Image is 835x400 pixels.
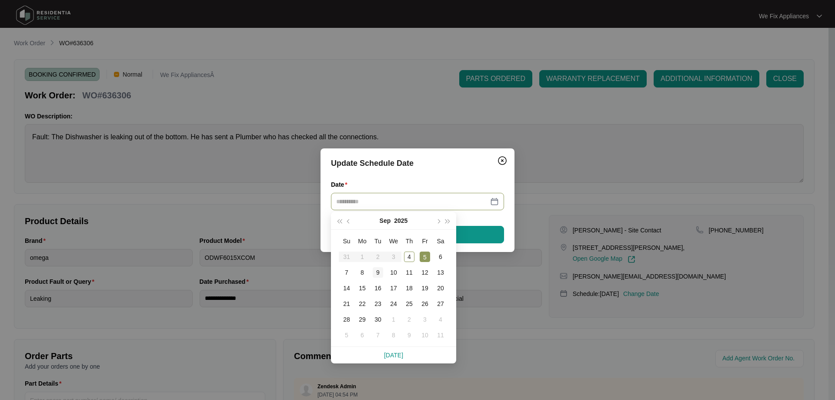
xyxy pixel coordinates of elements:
div: 9 [404,330,414,340]
td: 2025-09-30 [370,312,386,327]
td: 2025-09-10 [386,265,401,280]
td: 2025-09-16 [370,280,386,296]
td: 2025-10-10 [417,327,433,343]
div: 20 [435,283,446,293]
div: 6 [435,252,446,262]
input: Date [336,197,488,206]
th: Su [339,233,354,249]
div: Update Schedule Date [331,157,504,169]
div: 10 [420,330,430,340]
td: 2025-09-20 [433,280,448,296]
td: 2025-10-03 [417,312,433,327]
td: 2025-09-19 [417,280,433,296]
div: 29 [357,314,367,325]
th: Th [401,233,417,249]
td: 2025-09-22 [354,296,370,312]
div: 6 [357,330,367,340]
div: 22 [357,299,367,309]
div: 4 [435,314,446,325]
div: 7 [373,330,383,340]
td: 2025-10-11 [433,327,448,343]
button: Close [495,154,509,168]
img: closeCircle [497,155,508,166]
div: 16 [373,283,383,293]
th: Fr [417,233,433,249]
td: 2025-10-08 [386,327,401,343]
div: 23 [373,299,383,309]
div: 19 [420,283,430,293]
th: We [386,233,401,249]
td: 2025-09-27 [433,296,448,312]
div: 11 [435,330,446,340]
td: 2025-10-05 [339,327,354,343]
div: 2 [404,314,414,325]
div: 30 [373,314,383,325]
td: 2025-09-08 [354,265,370,280]
td: 2025-09-23 [370,296,386,312]
td: 2025-10-09 [401,327,417,343]
td: 2025-09-05 [417,249,433,265]
div: 3 [420,314,430,325]
div: 17 [388,283,399,293]
div: 8 [357,267,367,278]
td: 2025-09-29 [354,312,370,327]
label: Date [331,180,351,189]
td: 2025-09-04 [401,249,417,265]
td: 2025-09-21 [339,296,354,312]
a: [DATE] [384,352,403,359]
div: 15 [357,283,367,293]
td: 2025-10-06 [354,327,370,343]
div: 18 [404,283,414,293]
div: 24 [388,299,399,309]
th: Tu [370,233,386,249]
div: 27 [435,299,446,309]
div: 5 [341,330,352,340]
div: 13 [435,267,446,278]
div: 26 [420,299,430,309]
div: 10 [388,267,399,278]
button: 2025 [394,212,407,229]
div: 12 [420,267,430,278]
td: 2025-09-14 [339,280,354,296]
th: Mo [354,233,370,249]
div: 4 [404,252,414,262]
th: Sa [433,233,448,249]
td: 2025-09-17 [386,280,401,296]
div: 8 [388,330,399,340]
div: 21 [341,299,352,309]
div: 1 [388,314,399,325]
td: 2025-09-18 [401,280,417,296]
div: 7 [341,267,352,278]
div: 28 [341,314,352,325]
td: 2025-10-02 [401,312,417,327]
td: 2025-09-09 [370,265,386,280]
td: 2025-09-24 [386,296,401,312]
div: 11 [404,267,414,278]
div: 5 [420,252,430,262]
td: 2025-09-26 [417,296,433,312]
td: 2025-10-07 [370,327,386,343]
td: 2025-09-28 [339,312,354,327]
td: 2025-09-11 [401,265,417,280]
td: 2025-09-07 [339,265,354,280]
td: 2025-09-06 [433,249,448,265]
div: 25 [404,299,414,309]
div: 9 [373,267,383,278]
td: 2025-09-15 [354,280,370,296]
td: 2025-09-12 [417,265,433,280]
td: 2025-10-04 [433,312,448,327]
td: 2025-09-25 [401,296,417,312]
button: Sep [380,212,391,229]
td: 2025-10-01 [386,312,401,327]
div: 14 [341,283,352,293]
td: 2025-09-13 [433,265,448,280]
